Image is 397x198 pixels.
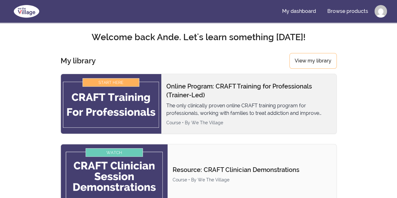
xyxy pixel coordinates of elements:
h2: Welcome back Ande. Let's learn something [DATE]! [10,32,387,43]
p: Resource: CRAFT Clinician Demonstrations [173,165,331,174]
a: View my library [289,53,337,69]
a: My dashboard [277,4,321,19]
h3: My library [61,56,96,66]
p: Online Program: CRAFT Training for Professionals (Trainer-Led) [166,82,331,99]
img: Product image for Online Program: CRAFT Training for Professionals (Trainer-Led) [61,74,161,134]
p: The only clinically proven online CRAFT training program for professionals, working with families... [166,102,331,117]
img: Profile image for Ande Clayton [374,5,387,18]
nav: Main [277,4,387,19]
div: Course • By We The Village [166,120,331,126]
a: Browse products [322,4,373,19]
a: Product image for Online Program: CRAFT Training for Professionals (Trainer-Led)Online Program: C... [61,74,337,134]
img: We The Village logo [10,4,43,19]
div: Course • By We The Village [173,177,331,183]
